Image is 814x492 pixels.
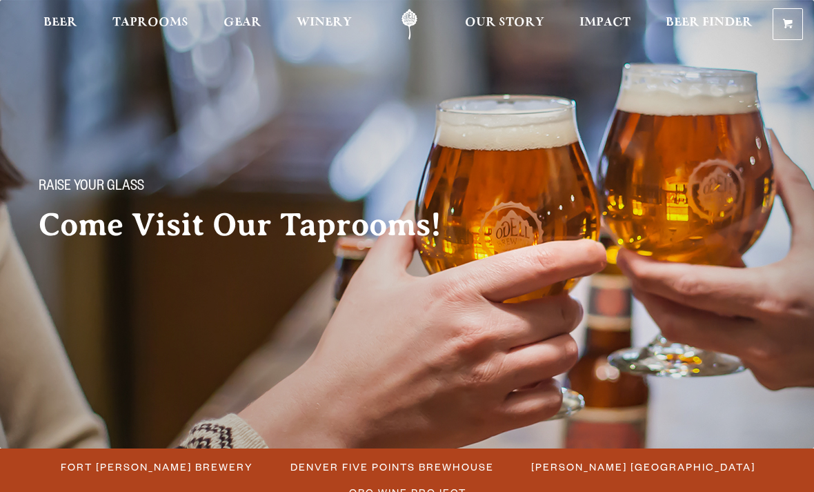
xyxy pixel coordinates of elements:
a: Winery [288,9,361,40]
span: Gear [224,17,261,28]
a: Fort [PERSON_NAME] Brewery [52,457,260,477]
a: Denver Five Points Brewhouse [282,457,501,477]
a: Odell Home [384,9,435,40]
span: Impact [579,17,631,28]
a: [PERSON_NAME] [GEOGRAPHIC_DATA] [523,457,762,477]
span: Beer [43,17,77,28]
a: Gear [215,9,270,40]
span: Beer Finder [666,17,753,28]
span: Our Story [465,17,544,28]
span: Taprooms [112,17,188,28]
span: Winery [297,17,352,28]
a: Beer [34,9,86,40]
a: Our Story [456,9,553,40]
a: Impact [570,9,639,40]
span: [PERSON_NAME] [GEOGRAPHIC_DATA] [531,457,755,477]
span: Denver Five Points Brewhouse [290,457,494,477]
span: Raise your glass [39,179,144,197]
span: Fort [PERSON_NAME] Brewery [61,457,253,477]
h2: Come Visit Our Taprooms! [39,208,469,242]
a: Taprooms [103,9,197,40]
a: Beer Finder [657,9,762,40]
